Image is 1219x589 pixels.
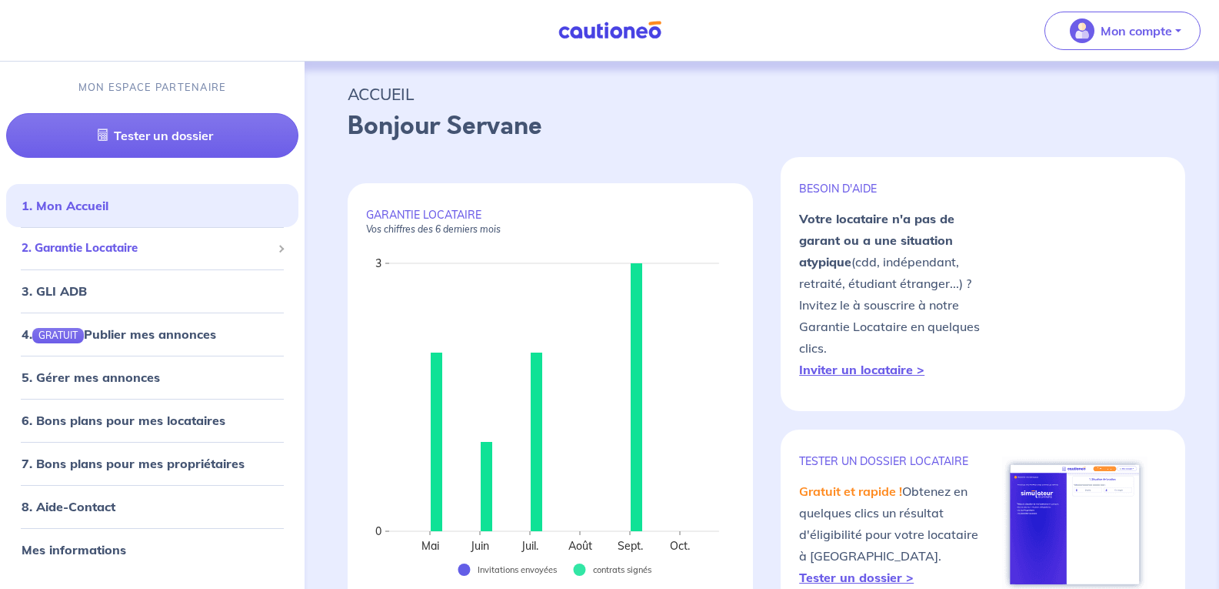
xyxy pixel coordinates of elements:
p: MON ESPACE PARTENAIRE [78,80,227,95]
text: Juin [470,539,489,553]
img: illu_account_valid_menu.svg [1070,18,1094,43]
strong: Votre locataire n'a pas de garant ou a une situation atypique [799,211,954,269]
a: Tester un dossier [6,113,298,158]
a: 1. Mon Accueil [22,198,108,213]
text: Mai [421,539,439,553]
div: 7. Bons plans pour mes propriétaires [6,448,298,479]
p: ACCUEIL [348,80,1176,108]
a: 6. Bons plans pour mes locataires [22,413,225,428]
em: Gratuit et rapide ! [799,484,902,499]
button: illu_account_valid_menu.svgMon compte [1044,12,1201,50]
div: 8. Aide-Contact [6,491,298,522]
p: TESTER un dossier locataire [799,454,983,468]
div: 1. Mon Accueil [6,190,298,221]
a: 8. Aide-Contact [22,499,115,514]
p: Obtenez en quelques clics un résultat d'éligibilité pour votre locataire à [GEOGRAPHIC_DATA]. [799,480,983,588]
p: (cdd, indépendant, retraité, étudiant étranger...) ? Invitez le à souscrire à notre Garantie Loca... [799,208,983,380]
img: video-gli-new-none.jpg [983,233,1167,336]
span: 2. Garantie Locataire [22,239,271,257]
div: 6. Bons plans pour mes locataires [6,405,298,436]
img: Cautioneo [552,21,668,40]
div: 2. Garantie Locataire [6,233,298,263]
text: Août [568,539,592,553]
p: Bonjour Servane [348,108,1176,145]
p: Mon compte [1101,22,1172,40]
p: GARANTIE LOCATAIRE [366,208,734,236]
div: Mes informations [6,534,298,565]
text: 3 [375,256,381,270]
text: Juil. [521,539,538,553]
a: 3. GLI ADB [22,283,87,299]
text: 0 [375,524,381,538]
a: Mes informations [22,542,126,557]
div: 3. GLI ADB [6,276,298,306]
a: Tester un dossier > [799,570,914,585]
div: 4.GRATUITPublier mes annonces [6,319,298,350]
a: 4.GRATUITPublier mes annonces [22,326,216,342]
text: Oct. [670,539,690,553]
a: 5. Gérer mes annonces [22,370,160,385]
text: Sept. [618,539,643,553]
p: BESOIN D'AIDE [799,182,983,196]
a: Inviter un locataire > [799,362,924,377]
a: 7. Bons plans pour mes propriétaires [22,456,245,471]
div: 5. Gérer mes annonces [6,362,298,393]
em: Vos chiffres des 6 derniers mois [366,223,501,235]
